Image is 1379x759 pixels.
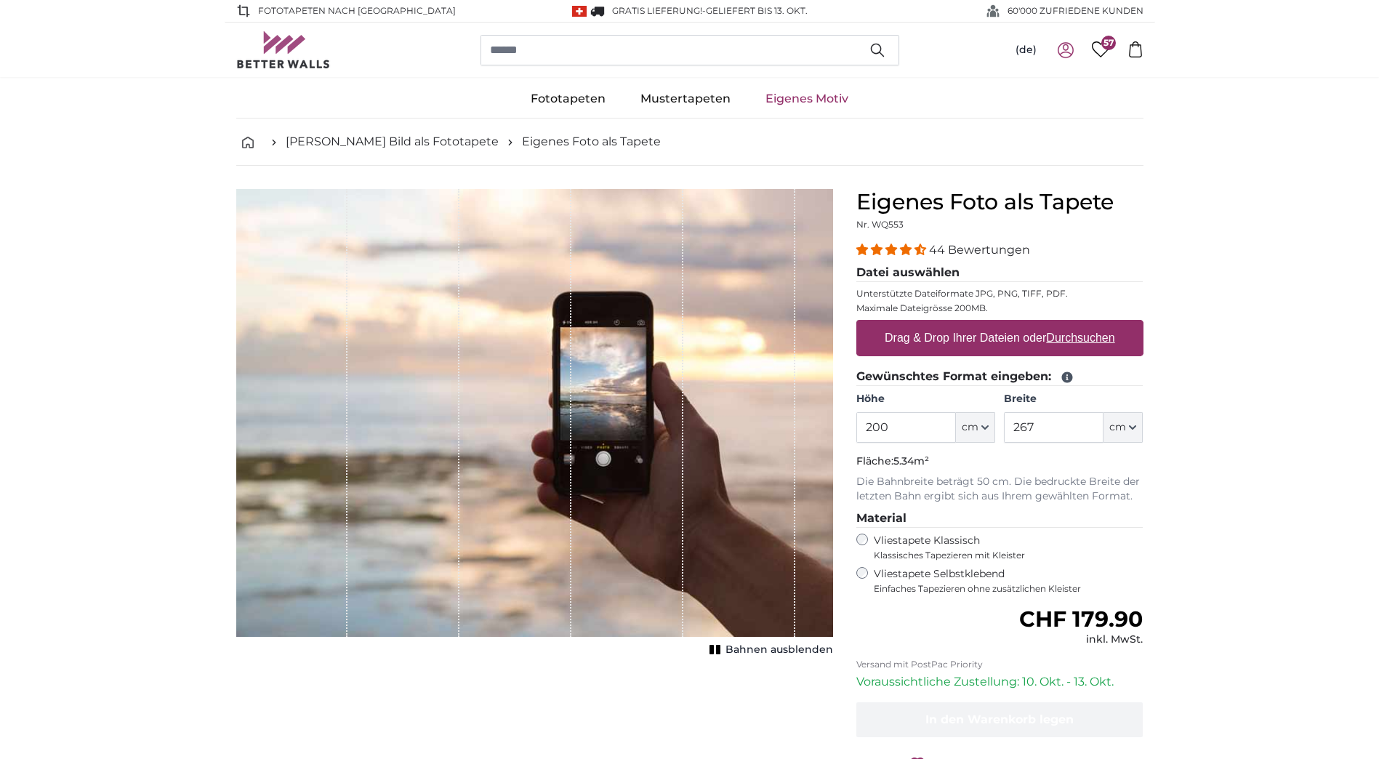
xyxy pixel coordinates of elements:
[236,189,833,660] div: 1 of 1
[572,6,587,17] img: Schweiz
[1103,412,1143,443] button: cm
[856,673,1143,691] p: Voraussichtliche Zustellung: 10. Okt. - 13. Okt.
[874,550,1131,561] span: Klassisches Tapezieren mit Kleister
[956,412,995,443] button: cm
[962,420,978,435] span: cm
[1004,37,1048,63] button: (de)
[286,133,499,150] a: [PERSON_NAME] Bild als Fototapete
[748,80,866,118] a: Eigenes Motiv
[856,392,995,406] label: Höhe
[702,5,808,16] span: -
[612,5,702,16] span: GRATIS Lieferung!
[706,5,808,16] span: Geliefert bis 13. Okt.
[856,189,1143,215] h1: Eigenes Foto als Tapete
[856,702,1143,737] button: In den Warenkorb legen
[522,133,661,150] a: Eigenes Foto als Tapete
[1101,36,1116,50] span: 57
[623,80,748,118] a: Mustertapeten
[856,475,1143,504] p: Die Bahnbreite beträgt 50 cm. Die bedruckte Breite der letzten Bahn ergibt sich aus Ihrem gewählt...
[1046,332,1114,344] u: Durchsuchen
[856,368,1143,386] legend: Gewünschtes Format eingeben:
[1109,420,1126,435] span: cm
[856,288,1143,300] p: Unterstützte Dateiformate JPG, PNG, TIFF, PDF.
[856,659,1143,670] p: Versand mit PostPac Priority
[856,243,929,257] span: 4.34 stars
[893,454,929,467] span: 5.34m²
[1004,392,1143,406] label: Breite
[1019,606,1143,632] span: CHF 179.90
[236,119,1143,166] nav: breadcrumbs
[856,302,1143,314] p: Maximale Dateigrösse 200MB.
[1019,632,1143,647] div: inkl. MwSt.
[513,80,623,118] a: Fototapeten
[725,643,833,657] span: Bahnen ausblenden
[856,264,1143,282] legend: Datei auswählen
[258,4,456,17] span: Fototapeten nach [GEOGRAPHIC_DATA]
[874,534,1131,561] label: Vliestapete Klassisch
[705,640,833,660] button: Bahnen ausblenden
[874,583,1143,595] span: Einfaches Tapezieren ohne zusätzlichen Kleister
[856,454,1143,469] p: Fläche:
[879,324,1121,353] label: Drag & Drop Ihrer Dateien oder
[856,510,1143,528] legend: Material
[874,567,1143,595] label: Vliestapete Selbstklebend
[925,712,1074,726] span: In den Warenkorb legen
[1008,4,1143,17] span: 60'000 ZUFRIEDENE KUNDEN
[236,31,331,68] img: Betterwalls
[856,219,904,230] span: Nr. WQ553
[929,243,1030,257] span: 44 Bewertungen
